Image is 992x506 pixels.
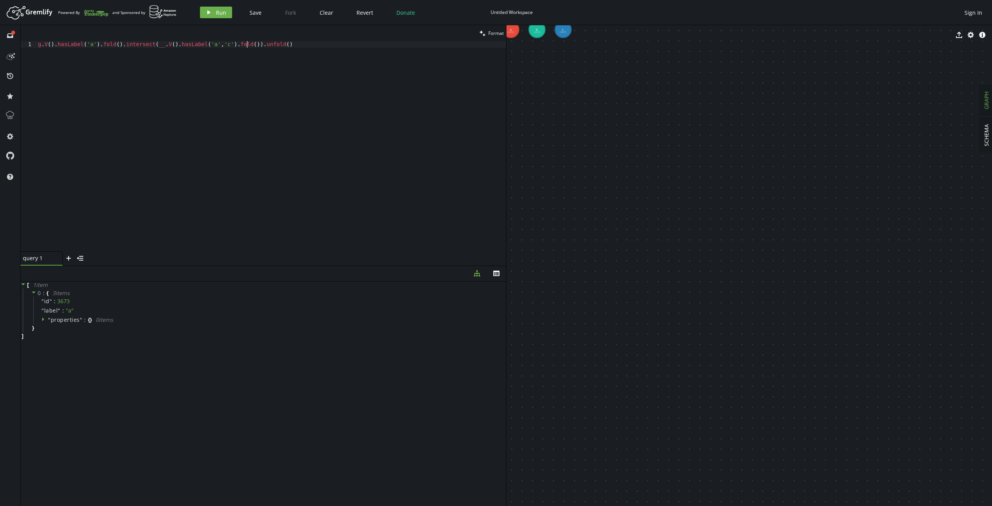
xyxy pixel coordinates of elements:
span: " [58,307,60,314]
span: Save [250,9,262,16]
span: " [41,307,44,314]
button: Run [200,7,232,18]
span: ] [21,333,24,340]
span: : [84,316,86,323]
span: " [41,297,44,305]
span: label [44,307,58,314]
span: 1 item [33,281,48,288]
span: SCHEMA [983,124,990,146]
span: : [54,298,55,305]
span: Sign In [964,9,982,16]
span: 3 item s [52,289,70,297]
span: { [88,316,90,323]
span: query 1 [23,255,54,262]
div: 3673 [57,298,70,305]
span: Donate [396,9,415,16]
button: Revert [351,7,379,18]
span: " a " [66,307,74,314]
button: Clear [314,7,339,18]
span: Revert [356,9,373,16]
span: id [44,298,50,305]
span: " [50,297,52,305]
div: 1 [21,41,36,48]
button: Donate [391,7,421,18]
div: Untitled Workspace [491,9,533,15]
span: Clear [320,9,333,16]
div: and Sponsored by [112,5,177,20]
span: : [43,290,45,297]
span: properties [51,316,80,323]
span: : [62,307,64,314]
img: AWS Neptune [149,5,177,19]
button: Sign In [961,7,986,18]
span: [ [27,281,29,288]
span: " [80,316,83,323]
span: 0 item s [96,316,113,323]
span: } [90,316,92,323]
button: Save [244,7,267,18]
span: Run [216,9,226,16]
span: GRAPH [983,92,990,109]
div: Powered By [58,6,108,19]
button: Fork [279,7,302,18]
span: 0 [38,289,41,297]
span: " [48,316,51,323]
span: { [46,290,48,297]
span: Format [488,30,504,36]
span: } [31,325,34,332]
span: Fork [285,9,296,16]
button: Format [477,25,506,41]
